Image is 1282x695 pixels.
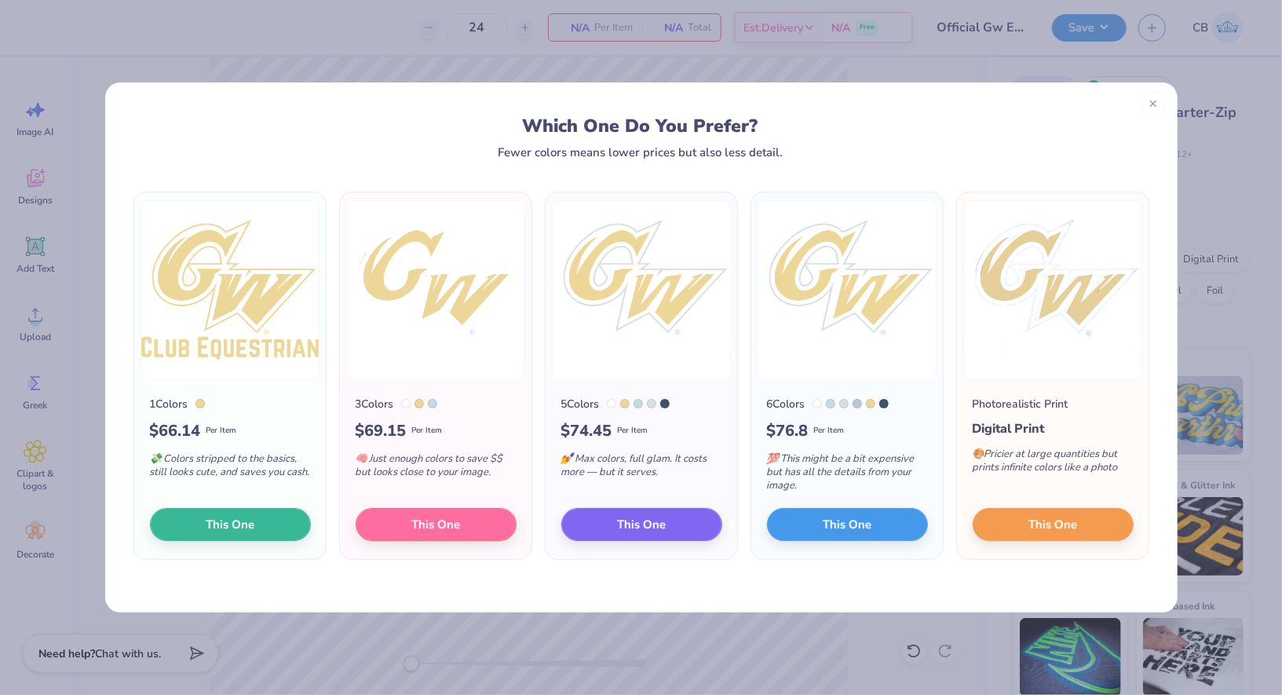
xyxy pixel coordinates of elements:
[356,508,517,541] button: This One
[415,399,424,408] div: 7402 C
[617,515,666,533] span: This One
[411,515,460,533] span: This One
[620,399,630,408] div: 7402 C
[813,399,822,408] div: White
[561,508,722,541] button: This One
[973,419,1134,438] div: Digital Print
[356,443,517,495] div: Just enough colors to save $$ but looks close to your image.
[879,399,889,408] div: 7545 C
[206,425,237,437] span: Per Item
[150,452,163,466] span: 💸
[963,200,1142,380] img: Photorealistic preview
[826,399,835,408] div: 545 C
[618,425,648,437] span: Per Item
[973,508,1134,541] button: This One
[498,146,783,159] div: Fewer colors means lower prices but also less detail.
[823,515,871,533] span: This One
[853,399,862,408] div: 537 C
[839,399,849,408] div: 7541 C
[150,396,188,412] div: 1 Colors
[148,115,1133,137] div: Which One Do You Prefer?
[150,419,201,443] span: $ 66.14
[647,399,656,408] div: 7541 C
[814,425,845,437] span: Per Item
[767,396,805,412] div: 6 Colors
[356,452,368,466] span: 🧠
[973,396,1068,412] div: Photorealistic Print
[561,443,722,495] div: Max colors, full glam. It costs more — but it serves.
[758,200,937,380] img: 6 color option
[150,508,311,541] button: This One
[356,419,407,443] span: $ 69.15
[150,443,311,495] div: Colors stripped to the basics, still looks cute, and saves you cash.
[767,508,928,541] button: This One
[552,200,731,380] img: 5 color option
[767,443,928,508] div: This might be a bit expensive but has all the details from your image.
[866,399,875,408] div: 7402 C
[660,399,670,408] div: 7545 C
[767,452,780,466] span: 💯
[973,438,1134,490] div: Pricier at large quantities but prints infinite colors like a photo
[973,447,985,461] span: 🎨
[561,396,600,412] div: 5 Colors
[428,399,437,408] div: 545 C
[634,399,643,408] div: 545 C
[561,452,574,466] span: 💅
[1028,515,1077,533] span: This One
[607,399,616,408] div: White
[767,419,809,443] span: $ 76.8
[412,425,443,437] span: Per Item
[356,396,394,412] div: 3 Colors
[561,419,612,443] span: $ 74.45
[206,515,254,533] span: This One
[141,200,320,380] img: 1 color option
[195,399,205,408] div: 7402 C
[401,399,411,408] div: White
[346,200,525,380] img: 3 color option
